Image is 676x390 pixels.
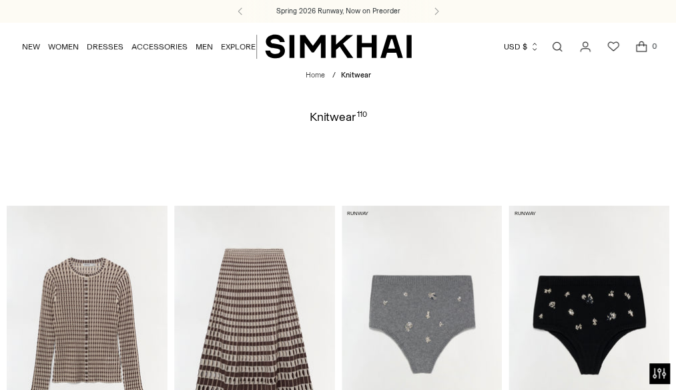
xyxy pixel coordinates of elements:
[357,111,367,123] div: 110
[648,40,660,52] span: 0
[131,32,188,61] a: ACCESSORIES
[341,71,371,79] span: Knitwear
[196,32,213,61] a: MEN
[265,33,412,59] a: SIMKHAI
[306,71,325,79] a: Home
[22,32,40,61] a: NEW
[600,33,627,60] a: Wishlist
[628,33,655,60] a: Open cart modal
[332,70,336,81] div: /
[572,33,599,60] a: Go to the account page
[221,32,256,61] a: EXPLORE
[310,111,367,123] h1: Knitwear
[48,32,79,61] a: WOMEN
[87,32,123,61] a: DRESSES
[11,339,134,379] iframe: Sign Up via Text for Offers
[504,32,539,61] button: USD $
[544,33,571,60] a: Open search modal
[276,6,400,17] a: Spring 2026 Runway, Now on Preorder
[306,70,371,81] nav: breadcrumbs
